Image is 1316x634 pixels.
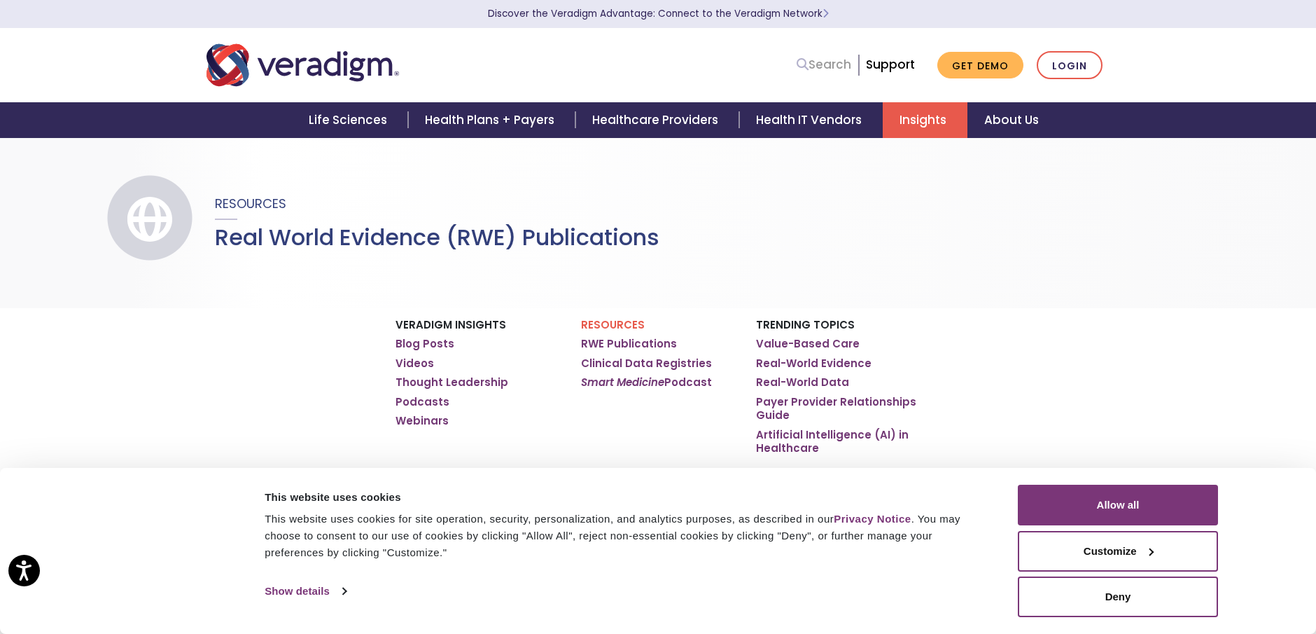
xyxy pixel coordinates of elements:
[395,375,508,390] a: Thought Leadership
[581,357,712,371] a: Clinical Data Registries
[581,375,664,390] em: Smart Medicine
[215,224,659,251] h1: Real World Evidence (RWE) Publications
[575,102,739,138] a: Healthcare Providers
[395,414,449,428] a: Webinars
[581,337,677,351] a: RWE Publications
[265,581,346,602] a: Show details
[1018,485,1218,525] button: Allow all
[756,375,849,390] a: Real-World Data
[395,395,449,409] a: Podcasts
[834,513,911,525] a: Privacy Notice
[1037,51,1102,80] a: Login
[395,337,454,351] a: Blog Posts
[395,357,434,371] a: Videos
[408,102,575,138] a: Health Plans + Payers
[866,56,915,73] a: Support
[756,337,860,351] a: Value-Based Care
[292,102,408,138] a: Life Sciences
[883,102,967,138] a: Insights
[739,102,883,138] a: Health IT Vendors
[822,7,829,20] span: Learn More
[967,102,1056,138] a: About Us
[756,428,920,455] a: Artificial Intelligence (AI) in Healthcare
[1018,577,1218,617] button: Deny
[937,52,1023,79] a: Get Demo
[206,42,399,88] img: Veradigm logo
[265,489,986,506] div: This website uses cookies
[797,55,851,74] a: Search
[1018,531,1218,572] button: Customize
[215,195,286,212] span: Resources
[756,357,871,371] a: Real-World Evidence
[581,375,712,390] a: Smart MedicinePodcast
[756,395,920,422] a: Payer Provider Relationships Guide
[265,511,986,561] div: This website uses cookies for site operation, security, personalization, and analytics purposes, ...
[488,7,829,20] a: Discover the Veradigm Advantage: Connect to the Veradigm NetworkLearn More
